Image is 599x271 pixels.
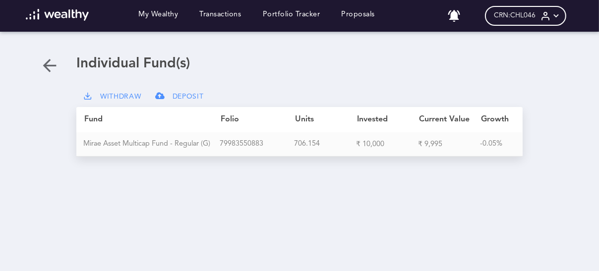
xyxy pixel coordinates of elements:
[173,93,204,101] span: DEPOSIT
[294,140,356,149] div: 706.154
[295,115,357,124] div: Units
[494,11,536,20] span: CRN: CHL046
[26,9,89,21] img: wl-logo-white.svg
[199,10,241,21] a: Transactions
[480,140,517,149] div: -0.05%
[83,140,220,149] div: M i r a e A s s e t M u l t i c a p F u n d - R e g u l a r ( G )
[221,115,295,124] div: Folio
[76,55,523,72] h1: Individual Fund(s)
[84,115,221,124] div: Fund
[481,115,518,124] div: Growth
[419,115,481,124] div: Current Value
[263,10,320,21] a: Portfolio Tracker
[138,10,178,21] a: My Wealthy
[100,93,141,101] span: WITHDRAW
[220,140,294,149] div: 7 9 9 8 3 5 5 0 8 8 3
[418,140,480,149] div: ₹ 9,995
[357,115,419,124] div: Invested
[356,140,418,149] div: ₹ 10,000
[341,10,375,21] a: Proposals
